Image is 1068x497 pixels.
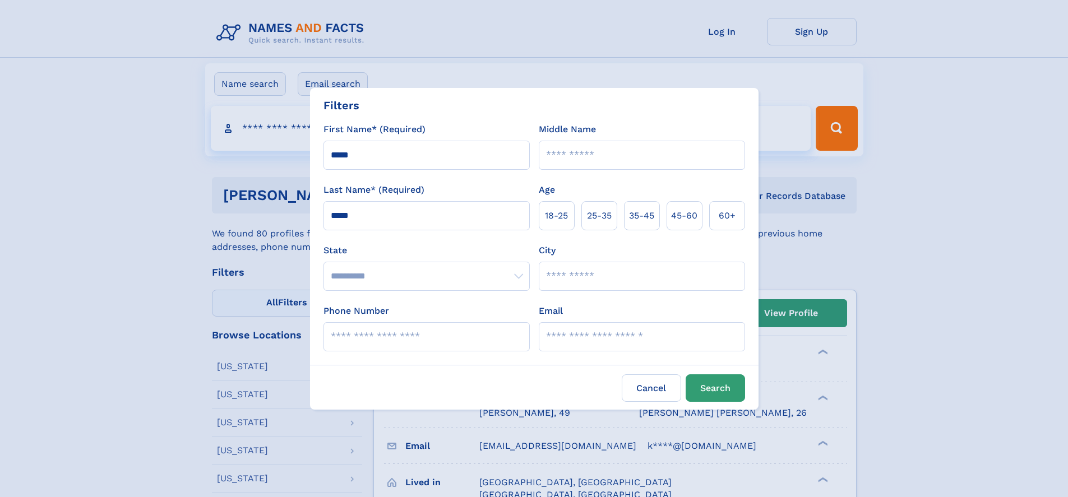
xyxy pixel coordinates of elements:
label: Age [539,183,555,197]
label: Email [539,304,563,318]
label: Phone Number [323,304,389,318]
label: Middle Name [539,123,596,136]
span: 25‑35 [587,209,612,222]
button: Search [686,374,745,402]
label: Cancel [622,374,681,402]
label: State [323,244,530,257]
span: 45‑60 [671,209,697,222]
label: City [539,244,556,257]
div: Filters [323,97,359,114]
label: Last Name* (Required) [323,183,424,197]
span: 60+ [719,209,736,222]
label: First Name* (Required) [323,123,426,136]
span: 18‑25 [545,209,568,222]
span: 35‑45 [629,209,654,222]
